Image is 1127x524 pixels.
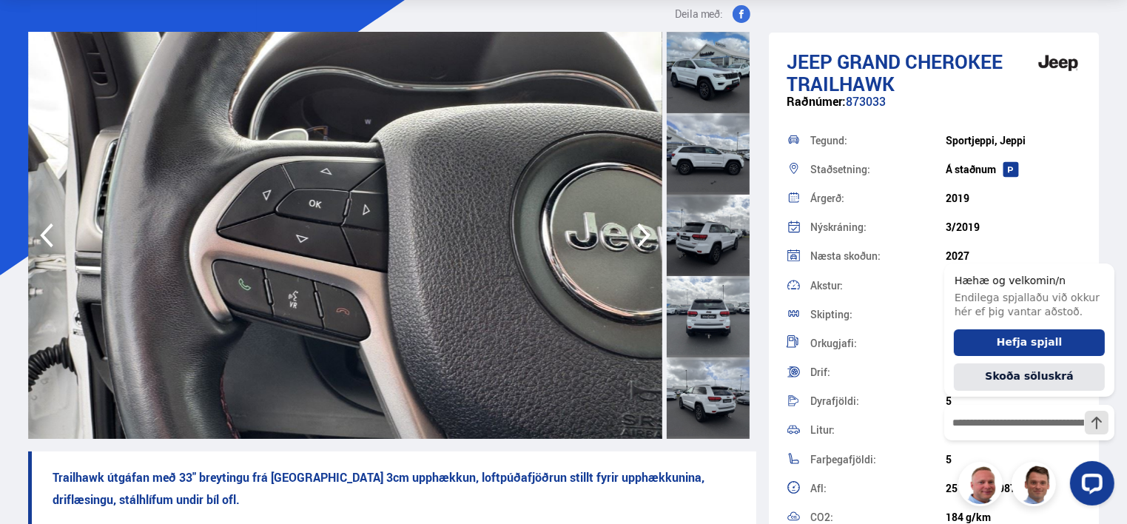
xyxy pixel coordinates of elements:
div: Næsta skoðun: [810,251,946,261]
div: CO2: [810,512,946,523]
span: Grand Cherokee TRAILHAWK [787,48,1003,97]
span: Raðnúmer: [787,93,846,110]
div: Tegund: [810,135,946,146]
div: Farþegafjöldi: [810,454,946,465]
div: Litur: [810,425,946,435]
div: Nýskráning: [810,222,946,232]
div: Dyrafjöldi: [810,396,946,406]
div: Orkugjafi: [810,338,946,349]
div: Á staðnum [946,164,1081,175]
div: Drif: [810,367,946,377]
img: 3365257.jpeg [28,32,662,439]
div: Sportjeppi, Jeppi [946,135,1081,147]
div: Skipting: [810,309,946,320]
img: brand logo [1029,40,1088,86]
button: Deila með: [669,5,756,23]
div: Akstur: [810,281,946,291]
div: Staðsetning: [810,164,946,175]
div: Afl: [810,483,946,494]
span: Deila með: [675,5,724,23]
span: Jeep [787,48,832,75]
div: 873033 [787,95,1082,124]
div: 3/2019 [946,221,1081,233]
div: Árgerð: [810,193,946,204]
iframe: LiveChat chat widget [932,237,1120,517]
div: 2019 [946,192,1081,204]
div: 184 g/km [946,511,1081,523]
